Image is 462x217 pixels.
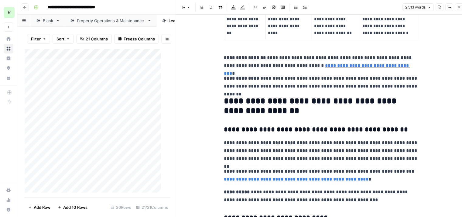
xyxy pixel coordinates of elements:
span: R [8,9,11,16]
div: Lease & Tenant Management [169,18,224,24]
span: Add 10 Rows [63,204,87,210]
span: Sort [56,36,64,42]
a: Blank [31,15,65,27]
button: Add 10 Rows [54,202,91,212]
div: Property Operations & Maintenance [77,18,145,24]
button: 2,513 words [402,3,434,11]
div: 21/21 Columns [134,202,170,212]
a: Property Operations & Maintenance [65,15,157,27]
button: Help + Support [4,205,13,215]
div: Blank [43,18,53,24]
span: 21 Columns [86,36,108,42]
a: Usage [4,195,13,205]
span: Filter [31,36,41,42]
span: 2,513 words [405,5,426,10]
a: Lease & Tenant Management [157,15,236,27]
a: Insights [4,53,13,63]
a: Browse [4,44,13,53]
button: Sort [53,34,74,44]
a: Home [4,34,13,44]
a: Your Data [4,73,13,83]
button: 21 Columns [76,34,112,44]
button: Add Row [25,202,54,212]
button: Workspace: Re-Leased [4,5,13,20]
span: Add Row [34,204,50,210]
span: Freeze Columns [124,36,155,42]
div: 20 Rows [108,202,134,212]
a: Opportunities [4,63,13,73]
button: Freeze Columns [114,34,159,44]
button: Filter [27,34,50,44]
a: Settings [4,185,13,195]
